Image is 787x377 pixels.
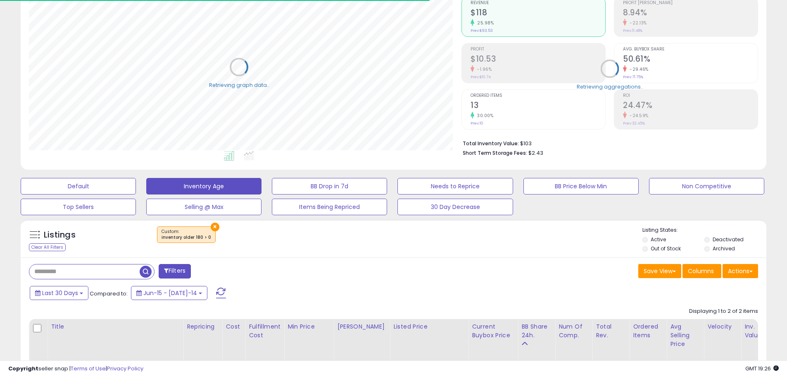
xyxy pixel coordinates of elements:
[642,226,766,234] p: Listing States:
[8,365,143,373] div: seller snap | |
[226,322,242,331] div: Cost
[21,199,136,215] button: Top Sellers
[638,264,681,278] button: Save View
[146,178,262,195] button: Inventory Age
[209,81,269,89] div: Retrieving graph data..
[44,229,76,241] h5: Listings
[162,235,211,240] div: inventory older 180 > 0
[723,264,758,278] button: Actions
[71,365,106,372] a: Terms of Use
[337,322,386,331] div: [PERSON_NAME]
[107,365,143,372] a: Privacy Policy
[713,245,735,252] label: Archived
[713,236,744,243] label: Deactivated
[651,236,666,243] label: Active
[682,264,721,278] button: Columns
[146,199,262,215] button: Selling @ Max
[596,322,626,340] div: Total Rev.
[51,322,180,331] div: Title
[633,322,663,340] div: Ordered Items
[397,199,513,215] button: 30 Day Decrease
[689,307,758,315] div: Displaying 1 to 2 of 2 items
[559,322,589,340] div: Num of Comp.
[472,322,514,340] div: Current Buybox Price
[249,322,281,340] div: Fulfillment Cost
[272,199,387,215] button: Items Being Repriced
[745,365,779,372] span: 2025-08-14 19:26 GMT
[670,322,700,348] div: Avg Selling Price
[29,243,66,251] div: Clear All Filters
[42,289,78,297] span: Last 30 Days
[288,322,330,331] div: Min Price
[651,245,681,252] label: Out of Stock
[159,264,191,279] button: Filters
[649,178,764,195] button: Non Competitive
[187,322,219,331] div: Repricing
[162,228,211,241] span: Custom:
[397,178,513,195] button: Needs to Reprice
[523,178,639,195] button: BB Price Below Min
[21,178,136,195] button: Default
[131,286,207,300] button: Jun-15 - [DATE]-14
[577,83,643,90] div: Retrieving aggregations..
[211,223,219,231] button: ×
[143,289,197,297] span: Jun-15 - [DATE]-14
[272,178,387,195] button: BB Drop in 7d
[393,322,465,331] div: Listed Price
[90,290,128,298] span: Compared to:
[8,365,38,372] strong: Copyright
[688,267,714,275] span: Columns
[707,322,737,331] div: Velocity
[744,322,763,340] div: Inv. value
[521,322,552,340] div: BB Share 24h.
[30,286,88,300] button: Last 30 Days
